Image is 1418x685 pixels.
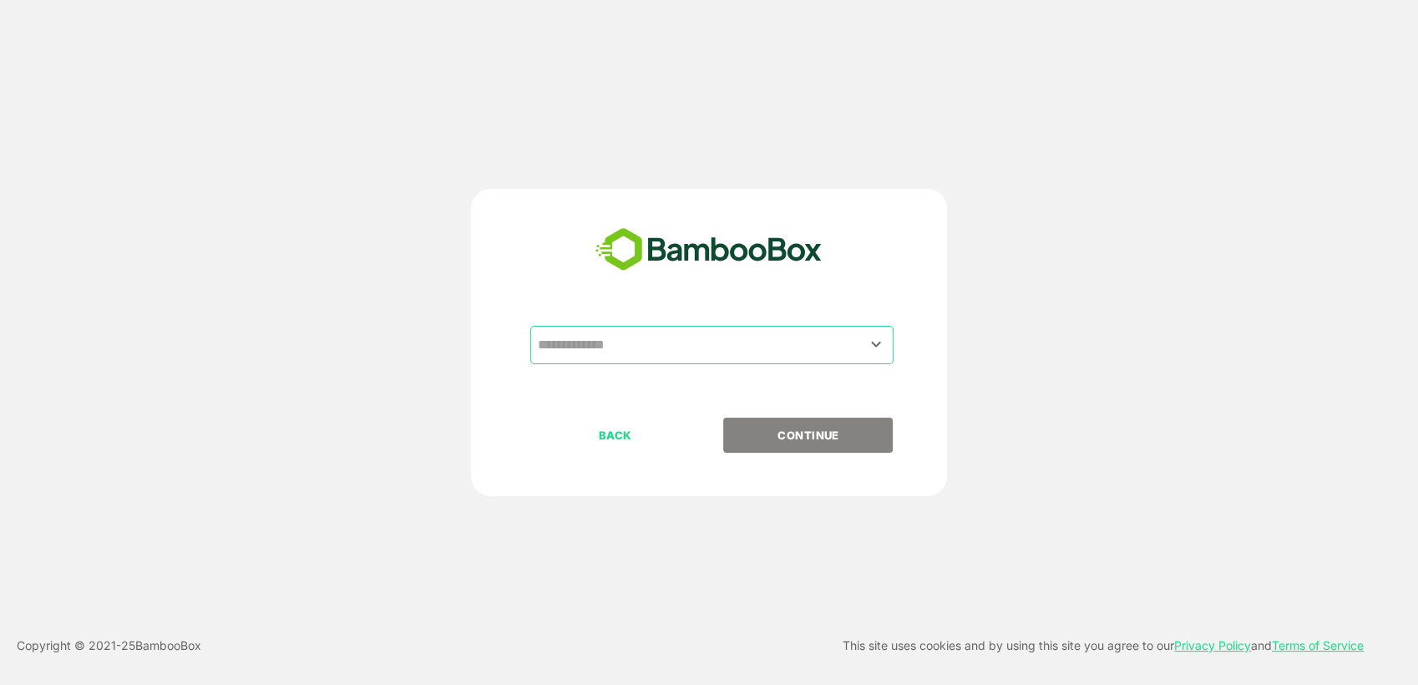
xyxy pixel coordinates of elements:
[725,426,892,444] p: CONTINUE
[586,222,831,277] img: bamboobox
[723,418,893,453] button: CONTINUE
[530,418,700,453] button: BACK
[532,426,699,444] p: BACK
[1174,638,1251,652] a: Privacy Policy
[1272,638,1364,652] a: Terms of Service
[843,636,1364,656] p: This site uses cookies and by using this site you agree to our and
[865,333,888,356] button: Open
[17,636,201,656] p: Copyright © 2021- 25 BambooBox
